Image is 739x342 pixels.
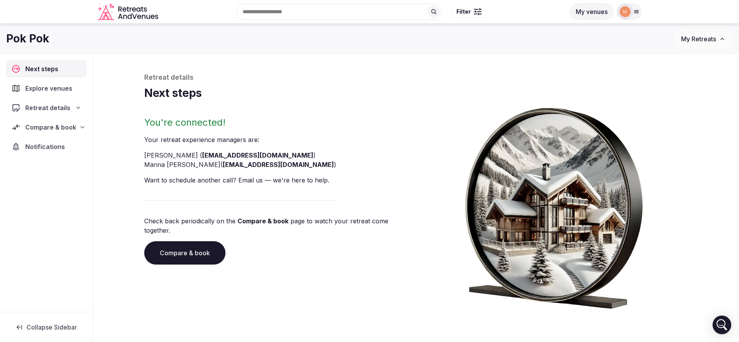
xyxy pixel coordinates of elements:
[681,35,716,43] span: My Retreats
[144,151,413,160] li: [PERSON_NAME] ( )
[26,323,77,331] span: Collapse Sidebar
[144,216,413,235] p: Check back periodically on the page to watch your retreat come together.
[6,319,86,336] button: Collapse Sidebar
[713,316,731,334] div: Open Intercom Messenger
[570,3,614,20] button: My venues
[570,8,614,16] a: My venues
[98,3,160,21] a: Visit the homepage
[223,161,334,168] a: [EMAIL_ADDRESS][DOMAIN_NAME]
[238,217,288,225] a: Compare & book
[620,6,631,17] img: marina
[144,135,413,144] p: Your retreat experience manager s are :
[451,101,657,309] img: Winter chalet retreat in picture frame
[98,3,160,21] svg: Retreats and Venues company logo
[202,151,313,159] a: [EMAIL_ADDRESS][DOMAIN_NAME]
[144,116,413,129] h2: You're connected!
[451,4,487,19] button: Filter
[6,61,86,77] a: Next steps
[144,175,413,185] p: Want to schedule another call? Email us — we're here to help.
[144,160,413,169] li: Marina [PERSON_NAME] ( )
[674,29,733,49] button: My Retreats
[6,139,86,155] a: Notifications
[6,80,86,96] a: Explore venues
[25,142,68,151] span: Notifications
[144,86,688,101] h1: Next steps
[144,73,688,82] p: Retreat details
[25,103,70,112] span: Retreat details
[25,84,75,93] span: Explore venues
[6,31,49,46] h1: Pok Pok
[25,64,61,74] span: Next steps
[25,123,76,132] span: Compare & book
[456,8,471,16] span: Filter
[144,241,225,265] a: Compare & book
